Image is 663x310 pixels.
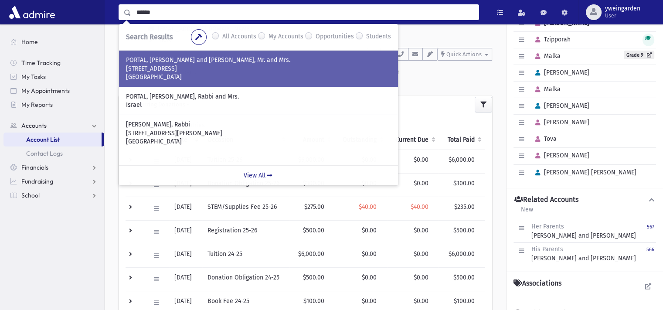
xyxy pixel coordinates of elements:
span: Malka [531,52,561,60]
p: [STREET_ADDRESS] [126,65,391,73]
a: Time Tracking [3,56,104,70]
p: [STREET_ADDRESS][PERSON_NAME] [126,129,391,138]
img: AdmirePro [7,3,57,21]
label: Opportunities [316,32,354,42]
span: $300.00 [453,180,475,187]
td: Tuition 24-25 [202,244,289,267]
a: Grade 9 [624,51,654,59]
th: Total Paid: activate to sort column ascending [439,130,485,150]
p: Israel [126,101,391,109]
span: $0.00 [413,180,428,187]
a: Contact Logs [3,146,104,160]
td: [DATE] [169,244,202,267]
span: $40.00 [359,203,377,211]
p: [GEOGRAPHIC_DATA] [126,73,391,82]
input: Search [131,4,479,20]
span: My Tasks [21,73,46,81]
span: $0.00 [362,250,377,258]
td: Registration 25-26 [202,220,289,244]
span: $6,000.00 [449,156,475,164]
span: Home [21,38,38,46]
button: Related Accounts [513,195,656,204]
label: All Accounts [222,32,256,42]
h4: Associations [513,279,561,288]
th: Current Due: activate to sort column ascending [387,130,439,150]
td: [DATE] [169,267,202,291]
span: School [21,191,40,199]
a: School [3,188,104,202]
small: 567 [647,224,654,230]
a: My Tasks [3,70,104,84]
span: $0.00 [413,250,428,258]
span: $0.00 [362,227,377,234]
span: Fundraising [21,177,53,185]
span: $235.00 [454,203,475,211]
a: View All [119,165,398,185]
a: 567 [647,222,654,240]
a: Account List [3,133,102,146]
small: 566 [646,247,654,252]
div: [PERSON_NAME] and [PERSON_NAME] [531,245,636,263]
span: [PERSON_NAME] [PERSON_NAME] [531,169,636,176]
span: Her Parents [531,223,564,230]
button: Quick Actions [437,48,492,61]
span: $0.00 [413,156,428,164]
a: My Appointments [3,84,104,98]
span: Search Results [126,33,173,41]
span: His Parents [531,245,563,253]
span: $0.00 [362,297,377,305]
span: Contact Logs [26,150,63,157]
div: [PERSON_NAME] and [PERSON_NAME] [531,222,636,240]
span: $40.00 [410,203,428,211]
span: Quick Actions [446,51,482,58]
span: $0.00 [413,297,428,305]
p: [GEOGRAPHIC_DATA] [126,137,391,146]
td: STEM/Supplies Fee 25-26 [202,197,289,220]
span: [PERSON_NAME] [531,102,589,109]
a: New [520,204,534,220]
span: My Appointments [21,87,70,95]
a: Financials [3,160,104,174]
span: Financials [21,164,48,171]
span: Account List [26,136,60,143]
span: [PERSON_NAME] [531,119,589,126]
span: $500.00 [453,274,475,281]
td: $6,000.00 [289,244,335,267]
span: Accounts [21,122,47,129]
a: My Reports [3,98,104,112]
span: Time Tracking [21,59,61,67]
span: $0.00 [413,227,428,234]
span: $0.00 [362,180,377,187]
td: [DATE] [169,220,202,244]
span: [PERSON_NAME] [531,152,589,159]
p: PORTAL, [PERSON_NAME] and [PERSON_NAME], Mr. and Mrs. [126,56,391,65]
a: Activity [119,61,161,85]
span: User [605,12,640,19]
span: Tova [531,135,557,143]
p: PORTAL, [PERSON_NAME], Rabbi and Mrs. [126,92,391,101]
span: $100.00 [454,297,475,305]
td: [DATE] [169,197,202,220]
label: My Accounts [269,32,303,42]
label: Students [366,32,391,42]
a: Accounts [3,119,104,133]
span: Malka [531,85,561,93]
td: Donation Obligation 24-25 [202,267,289,291]
span: Tzipporah [531,36,571,43]
span: [PERSON_NAME] [531,69,589,76]
h4: Related Accounts [514,195,578,204]
a: Fundraising [3,174,104,188]
span: $6,000.00 [449,250,475,258]
td: $500.00 [289,220,335,244]
span: My Reports [21,101,53,109]
td: $500.00 [289,267,335,291]
td: $275.00 [289,197,335,220]
p: [PERSON_NAME], Rabbi [126,120,391,129]
span: yweingarden [605,5,640,12]
span: $0.00 [413,274,428,281]
a: 566 [646,245,654,263]
a: Home [3,35,104,49]
span: $0.00 [362,274,377,281]
span: $500.00 [453,227,475,234]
